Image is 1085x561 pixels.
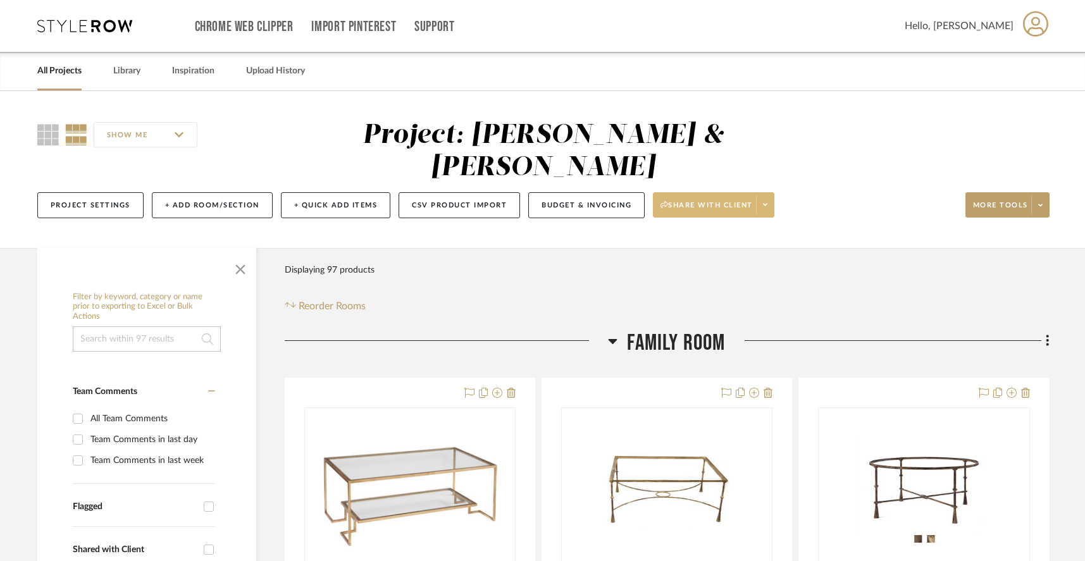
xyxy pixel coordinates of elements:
button: Share with client [653,192,774,218]
button: Reorder Rooms [285,299,366,314]
div: Team Comments in last week [90,450,212,471]
a: Chrome Web Clipper [195,22,294,32]
span: Hello, [PERSON_NAME] [905,18,1014,34]
button: + Quick Add Items [281,192,391,218]
a: Support [414,22,454,32]
a: Upload History [246,63,305,80]
a: Inspiration [172,63,214,80]
div: Shared with Client [73,545,197,555]
a: All Projects [37,63,82,80]
button: CSV Product Import [399,192,520,218]
span: Family Room [627,330,725,357]
button: + Add Room/Section [152,192,273,218]
div: All Team Comments [90,409,212,429]
span: Share with client [660,200,753,219]
img: TFL3102AG [306,418,514,557]
span: More tools [973,200,1028,219]
a: Library [113,63,140,80]
h6: Filter by keyword, category or name prior to exporting to Excel or Bulk Actions [73,292,221,322]
span: Reorder Rooms [299,299,366,314]
div: Project: [PERSON_NAME] & [PERSON_NAME] [363,122,724,181]
button: Budget & Invoicing [528,192,645,218]
button: More tools [965,192,1050,218]
button: Project Settings [37,192,144,218]
input: Search within 97 results [73,326,221,352]
div: Flagged [73,502,197,512]
button: Close [228,254,253,280]
div: Displaying 97 products [285,257,375,283]
div: Team Comments in last day [90,429,212,450]
span: Team Comments [73,387,137,396]
a: Import Pinterest [311,22,396,32]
